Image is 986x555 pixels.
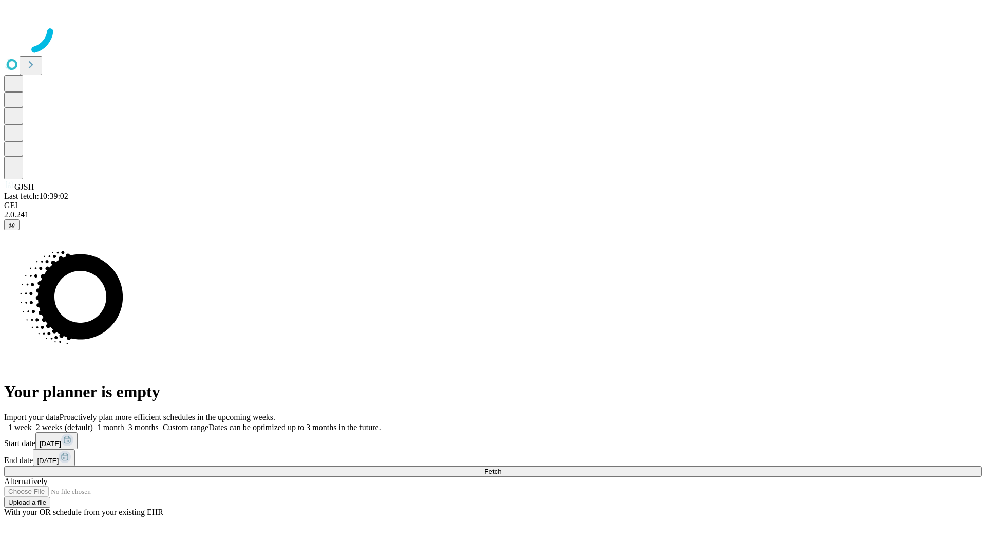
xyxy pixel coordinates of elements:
[208,423,381,432] span: Dates can be optimized up to 3 months in the future.
[60,413,275,421] span: Proactively plan more efficient schedules in the upcoming weeks.
[14,182,34,191] span: GJSH
[35,432,78,449] button: [DATE]
[40,440,61,448] span: [DATE]
[163,423,208,432] span: Custom range
[4,432,982,449] div: Start date
[484,468,501,475] span: Fetch
[8,423,32,432] span: 1 week
[4,382,982,401] h1: Your planner is empty
[4,413,60,421] span: Import your data
[4,201,982,210] div: GEI
[37,457,59,465] span: [DATE]
[4,497,50,508] button: Upload a file
[128,423,159,432] span: 3 months
[4,508,163,516] span: With your OR schedule from your existing EHR
[4,219,20,230] button: @
[4,477,47,486] span: Alternatively
[4,210,982,219] div: 2.0.241
[4,192,68,200] span: Last fetch: 10:39:02
[8,221,15,229] span: @
[97,423,124,432] span: 1 month
[4,449,982,466] div: End date
[4,466,982,477] button: Fetch
[33,449,75,466] button: [DATE]
[36,423,93,432] span: 2 weeks (default)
